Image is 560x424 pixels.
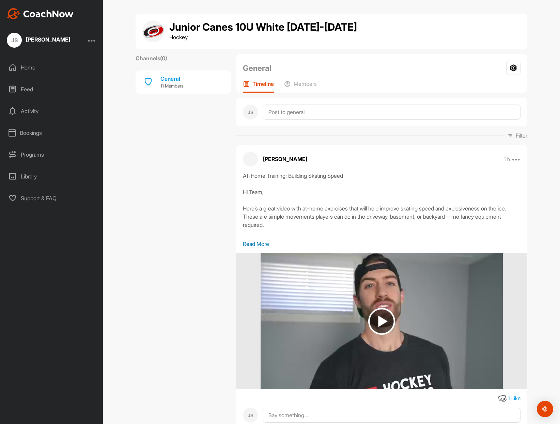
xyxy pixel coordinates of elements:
h2: General [243,62,271,74]
p: 1 h [504,156,510,163]
img: play [368,308,395,335]
div: Activity [4,103,100,120]
img: CoachNow [7,8,74,19]
div: General [160,75,183,83]
p: Timeline [252,80,274,87]
h1: Junior Canes 10U White [DATE]-[DATE] [169,21,357,33]
img: group [142,20,164,42]
div: JS [7,33,22,48]
p: 11 Members [160,83,183,90]
div: Feed [4,81,100,98]
p: [PERSON_NAME] [263,155,307,163]
img: media [261,253,503,389]
p: Members [294,80,317,87]
p: Hockey [169,33,357,41]
div: Programs [4,146,100,163]
div: Bookings [4,124,100,141]
div: Home [4,59,100,76]
div: JS [243,408,258,423]
div: JS [243,105,258,120]
div: 1 Like [508,395,520,403]
div: At-Home Training: Building Skating Speed Hi Team, Here’s a great video with at-home exercises tha... [243,172,520,240]
p: Filter [516,131,527,140]
p: Read More [243,240,520,248]
div: Library [4,168,100,185]
div: [PERSON_NAME] [26,37,70,42]
div: Open Intercom Messenger [537,401,553,417]
div: Support & FAQ [4,190,100,207]
label: Channels ( 0 ) [136,54,167,62]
